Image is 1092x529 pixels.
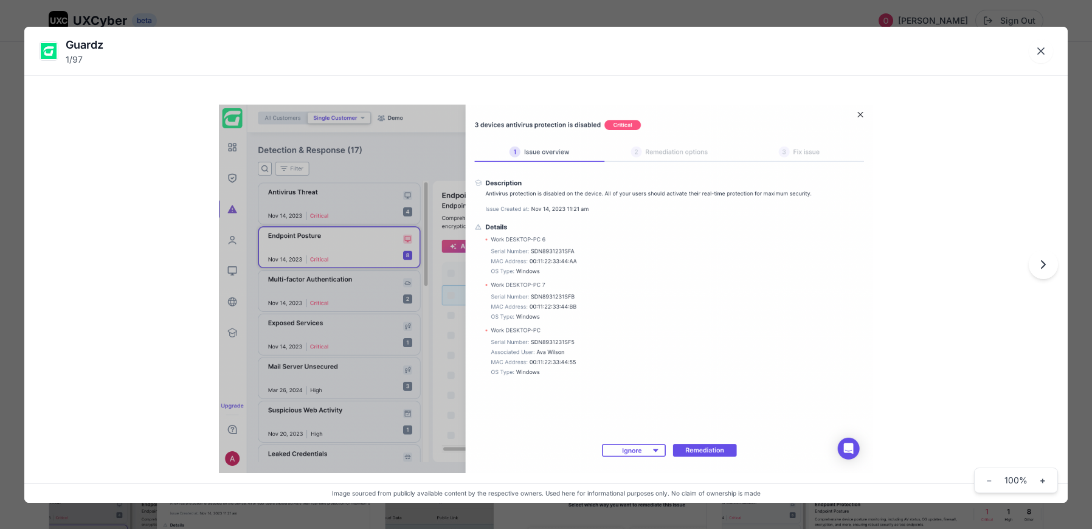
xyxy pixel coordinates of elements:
img: Guardz logo [40,42,58,60]
button: Zoom out [982,473,997,488]
button: Next image [1029,250,1058,279]
button: Zoom in [1035,473,1050,488]
div: 1 / 97 [66,54,103,66]
span: + [1040,474,1046,486]
div: Guardz [66,36,103,54]
div: Image sourced from publicly available content by the respective owners. Used here for information... [24,483,1068,503]
span: − [986,474,992,486]
button: Close lightbox [1029,39,1053,63]
img: Guardz image 1 [219,105,873,474]
span: 100 % [1001,474,1031,486]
